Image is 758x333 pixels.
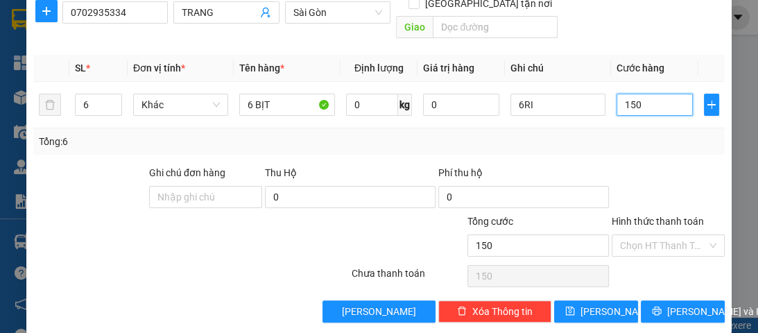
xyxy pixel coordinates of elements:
div: 0335344006 [132,45,252,65]
input: Ghi Chú [510,94,605,116]
span: plus [705,99,718,110]
span: Khác [141,94,220,115]
input: Dọc đường [433,16,558,38]
label: Ghi chú đơn hàng [149,167,225,178]
span: CR : [10,74,32,89]
div: Chợ Lách [12,12,123,28]
span: Gửi: [12,13,33,28]
button: save[PERSON_NAME] [554,300,638,323]
input: 0 [423,94,499,116]
span: Đơn vị tính [133,62,185,74]
span: Thu Hộ [265,167,297,178]
div: 80.000 [10,73,125,89]
span: Giao [396,16,433,38]
span: Xóa Thông tin [472,304,533,319]
span: Tổng cước [467,216,513,227]
th: Ghi chú [505,55,611,82]
span: Sài Gòn [293,2,382,23]
span: Nhận: [132,13,166,28]
span: kg [398,94,412,116]
button: deleteXóa Thông tin [438,300,551,323]
span: Giá trị hàng [423,62,474,74]
input: VD: Bàn, Ghế [239,94,334,116]
div: Phí thu hộ [438,165,609,186]
span: SL [75,62,86,74]
button: printer[PERSON_NAME] và In [641,300,725,323]
button: [PERSON_NAME] [322,300,436,323]
span: Cước hàng [617,62,664,74]
label: Hình thức thanh toán [612,216,704,227]
span: plus [36,6,57,17]
div: Sài Gòn [132,12,252,28]
button: delete [39,94,61,116]
div: Tổng: 6 [39,134,294,149]
span: SL [187,96,205,116]
span: save [565,306,575,317]
span: Định lượng [354,62,404,74]
span: user-add [260,7,271,18]
span: [PERSON_NAME] [580,304,655,319]
input: Ghi chú đơn hàng [149,186,262,208]
button: plus [704,94,719,116]
span: delete [457,306,467,317]
div: Chưa thanh toán [350,266,466,290]
span: printer [652,306,662,317]
span: Tên hàng [239,62,284,74]
div: Tên hàng: 2 balo+1 bao ( : 3 ) [12,98,252,115]
span: [PERSON_NAME] [342,304,416,319]
div: HÂN( GIÀU) [132,28,252,45]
